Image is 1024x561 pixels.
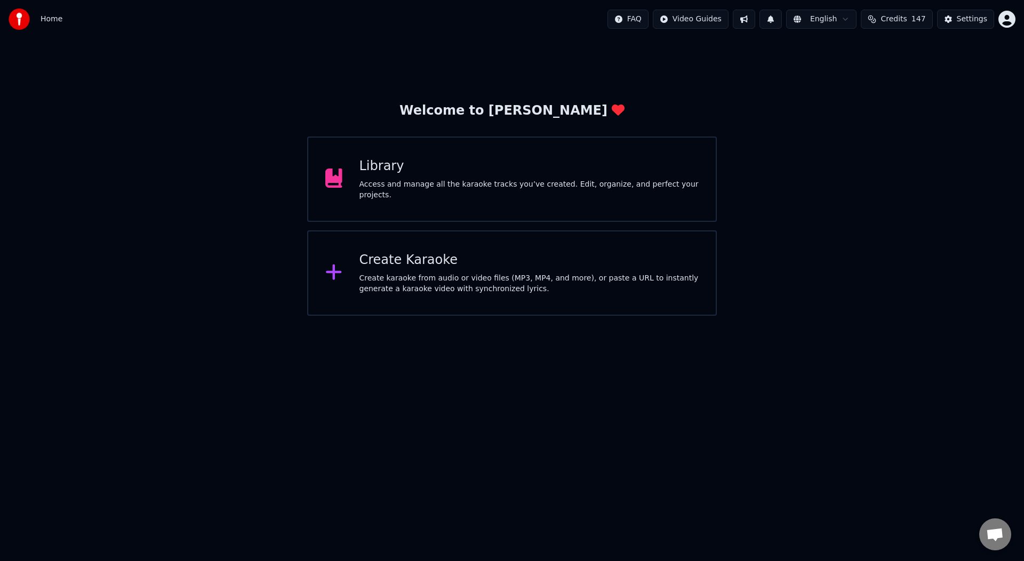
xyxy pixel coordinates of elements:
[41,14,62,25] span: Home
[359,273,699,294] div: Create karaoke from audio or video files (MP3, MP4, and more), or paste a URL to instantly genera...
[607,10,649,29] button: FAQ
[41,14,62,25] nav: breadcrumb
[9,9,30,30] img: youka
[979,518,1011,550] a: 채팅 열기
[861,10,932,29] button: Credits147
[359,252,699,269] div: Create Karaoke
[399,102,625,119] div: Welcome to [PERSON_NAME]
[881,14,907,25] span: Credits
[957,14,987,25] div: Settings
[653,10,729,29] button: Video Guides
[359,158,699,175] div: Library
[911,14,926,25] span: 147
[359,179,699,201] div: Access and manage all the karaoke tracks you’ve created. Edit, organize, and perfect your projects.
[937,10,994,29] button: Settings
